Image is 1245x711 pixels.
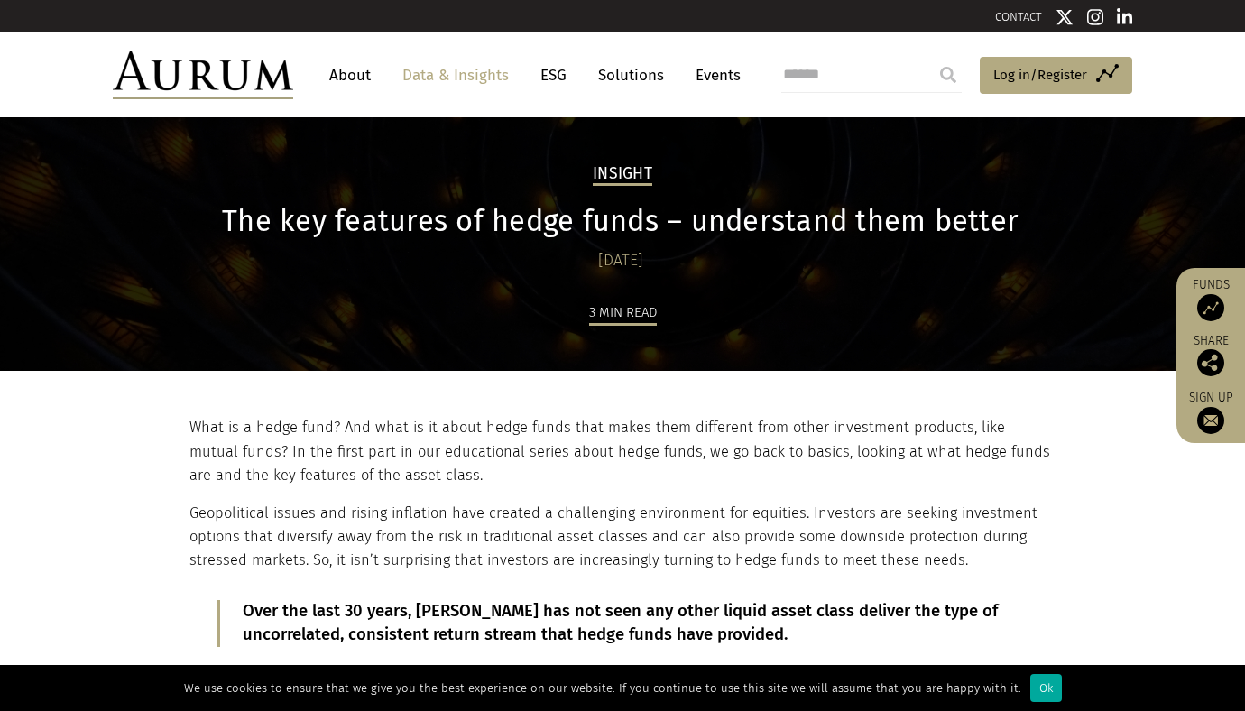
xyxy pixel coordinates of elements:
[993,64,1087,86] span: Log in/Register
[393,59,518,92] a: Data & Insights
[930,57,966,93] input: Submit
[589,301,657,326] div: 3 min read
[113,51,293,99] img: Aurum
[1117,8,1133,26] img: Linkedin icon
[1030,674,1062,702] div: Ok
[980,57,1132,95] a: Log in/Register
[1087,8,1103,26] img: Instagram icon
[189,416,1051,487] p: What is a hedge fund? And what is it about hedge funds that makes them different from other inves...
[1197,294,1224,321] img: Access Funds
[189,502,1051,573] p: Geopolitical issues and rising inflation have created a challenging environment for equities. Inv...
[593,164,652,186] h2: Insight
[243,600,1001,647] p: Over the last 30 years, [PERSON_NAME] has not seen any other liquid asset class deliver the type ...
[189,204,1051,239] h1: The key features of hedge funds – understand them better
[1056,8,1074,26] img: Twitter icon
[1185,277,1236,321] a: Funds
[589,59,673,92] a: Solutions
[1197,349,1224,376] img: Share this post
[1185,335,1236,376] div: Share
[531,59,576,92] a: ESG
[1185,390,1236,434] a: Sign up
[995,10,1042,23] a: CONTACT
[1197,407,1224,434] img: Sign up to our newsletter
[189,248,1051,273] div: [DATE]
[687,59,741,92] a: Events
[320,59,380,92] a: About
